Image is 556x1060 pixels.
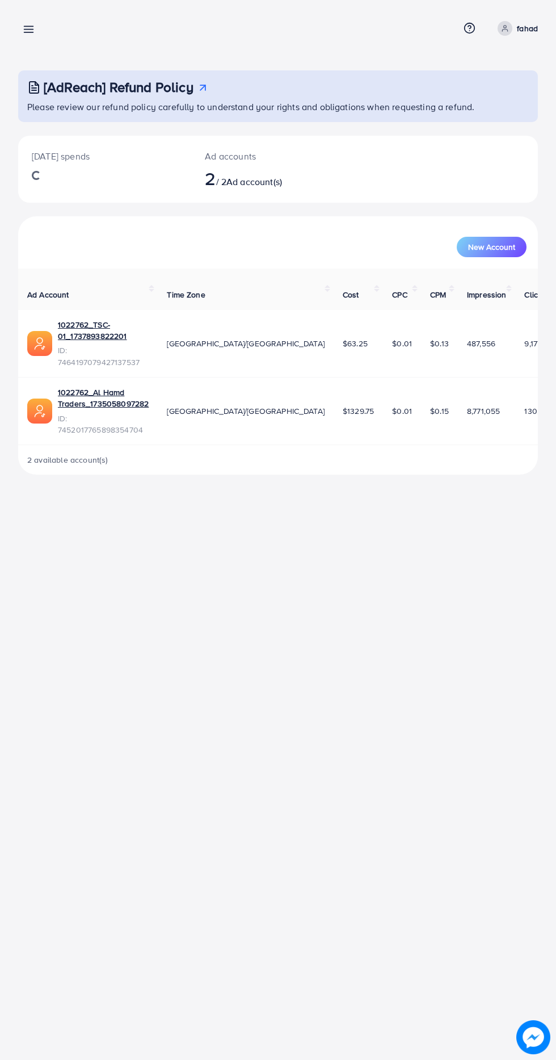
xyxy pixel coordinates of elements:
span: Time Zone [167,289,205,300]
span: Ad account(s) [226,175,282,188]
h3: [AdReach] Refund Policy [44,79,193,95]
h2: / 2 [205,167,308,189]
span: CPC [392,289,407,300]
img: ic-ads-acc.e4c84228.svg [27,331,52,356]
span: Cost [343,289,359,300]
img: ic-ads-acc.e4c84228.svg [27,399,52,424]
a: fahad [493,21,538,36]
a: 1022762_Al Hamd Traders_1735058097282 [58,387,149,410]
span: 9,177 [524,338,541,349]
img: image [516,1020,550,1054]
span: Clicks [524,289,546,300]
span: $0.15 [430,405,449,417]
span: $0.01 [392,405,412,417]
button: New Account [457,237,526,257]
p: Please review our refund policy carefully to understand your rights and obligations when requesti... [27,100,531,114]
span: 2 [205,165,216,191]
span: ID: 7452017765898354704 [58,413,149,436]
span: ID: 7464197079427137537 [58,345,149,368]
span: 487,556 [467,338,495,349]
span: 2 available account(s) [27,454,108,466]
span: Ad Account [27,289,69,300]
p: fahad [517,22,538,35]
span: $0.13 [430,338,449,349]
span: $1329.75 [343,405,374,417]
span: Impression [467,289,507,300]
a: 1022762_TSC-01_1737893822201 [58,319,149,342]
span: 130,819 [524,405,551,417]
p: [DATE] spends [32,149,178,163]
span: 8,771,055 [467,405,500,417]
span: $0.01 [392,338,412,349]
p: Ad accounts [205,149,308,163]
span: $63.25 [343,338,368,349]
span: New Account [468,243,515,251]
span: CPM [430,289,446,300]
span: [GEOGRAPHIC_DATA]/[GEOGRAPHIC_DATA] [167,405,325,417]
span: [GEOGRAPHIC_DATA]/[GEOGRAPHIC_DATA] [167,338,325,349]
